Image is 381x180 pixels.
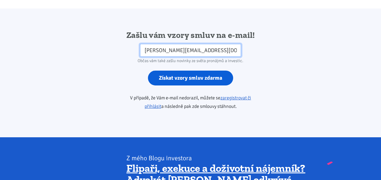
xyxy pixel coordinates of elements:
[113,30,268,41] h2: Zašlu vám vzory smluv na e-mail!
[126,154,309,162] div: Z mého Blogu investora
[113,57,268,65] div: Občas vám také zašlu novinky ze světa pronájmů a investic.
[140,44,241,57] input: Zadejte váš e-mail
[148,71,233,85] input: Získat vzory smluv zdarma
[113,94,268,111] p: V případě, že Vám e-mail nedorazil, můžete se a následně pak zde smlouvy stáhnout.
